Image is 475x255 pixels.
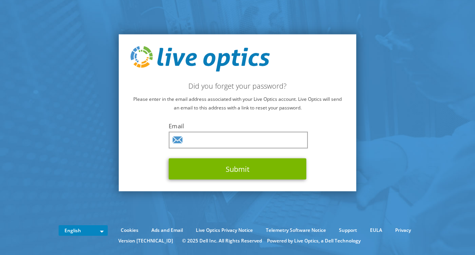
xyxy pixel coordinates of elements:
a: Live Optics Privacy Notice [190,226,259,235]
li: Powered by Live Optics, a Dell Technology [267,237,361,245]
button: Submit [169,158,306,180]
a: Cookies [115,226,144,235]
a: Telemetry Software Notice [260,226,332,235]
li: © 2025 Dell Inc. All Rights Reserved [178,237,266,245]
a: Support [333,226,363,235]
h2: Did you forget your password? [131,82,344,90]
a: EULA [364,226,388,235]
p: Please enter in the email address associated with your Live Optics account. Live Optics will send... [131,95,344,112]
label: Email [169,122,306,130]
a: Ads and Email [145,226,189,235]
img: live_optics_svg.svg [131,46,270,72]
a: Privacy [389,226,417,235]
li: Version [TECHNICAL_ID] [114,237,177,245]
